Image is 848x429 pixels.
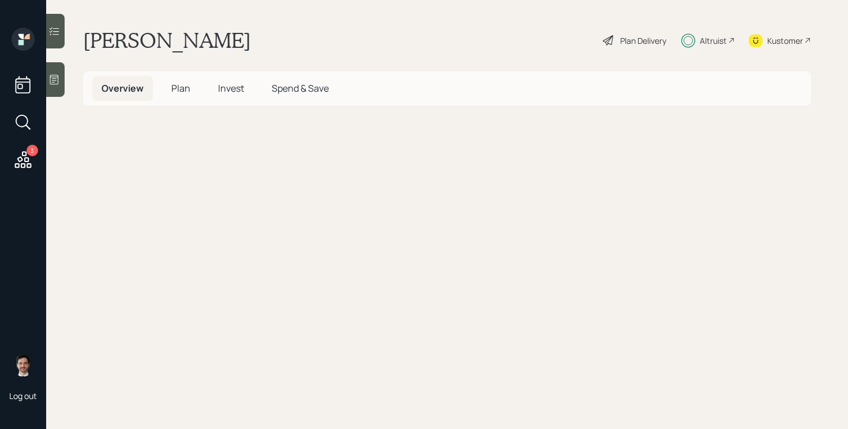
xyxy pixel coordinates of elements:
[272,82,329,95] span: Spend & Save
[171,82,190,95] span: Plan
[12,353,35,377] img: jonah-coleman-headshot.png
[218,82,244,95] span: Invest
[9,390,37,401] div: Log out
[620,35,666,47] div: Plan Delivery
[700,35,727,47] div: Altruist
[27,145,38,156] div: 3
[83,28,251,53] h1: [PERSON_NAME]
[767,35,803,47] div: Kustomer
[102,82,144,95] span: Overview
